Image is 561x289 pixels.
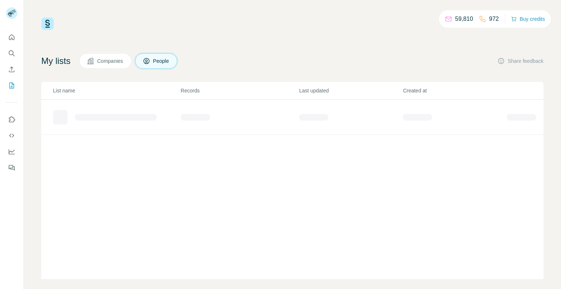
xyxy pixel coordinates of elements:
[41,18,54,30] img: Surfe Logo
[153,57,170,65] span: People
[6,47,18,60] button: Search
[455,15,473,23] p: 59,810
[299,87,402,94] p: Last updated
[6,113,18,126] button: Use Surfe on LinkedIn
[53,87,180,94] p: List name
[489,15,499,23] p: 972
[6,145,18,158] button: Dashboard
[97,57,124,65] span: Companies
[403,87,506,94] p: Created at
[6,129,18,142] button: Use Surfe API
[6,79,18,92] button: My lists
[6,63,18,76] button: Enrich CSV
[511,14,545,24] button: Buy credits
[497,57,543,65] button: Share feedback
[181,87,299,94] p: Records
[6,31,18,44] button: Quick start
[41,55,70,67] h4: My lists
[6,161,18,174] button: Feedback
